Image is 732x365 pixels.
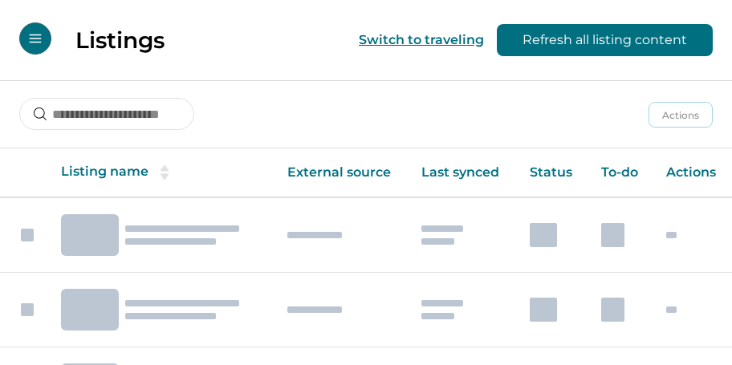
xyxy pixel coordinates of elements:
[653,148,732,197] th: Actions
[274,148,409,197] th: External source
[359,32,484,47] button: Switch to traveling
[517,148,588,197] th: Status
[148,164,181,180] button: sorting
[75,26,165,54] p: Listings
[48,148,274,197] th: Listing name
[649,102,713,128] button: Actions
[497,24,713,56] button: Refresh all listing content
[409,148,517,197] th: Last synced
[19,22,51,55] button: Open Menu
[588,148,653,197] th: To-do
